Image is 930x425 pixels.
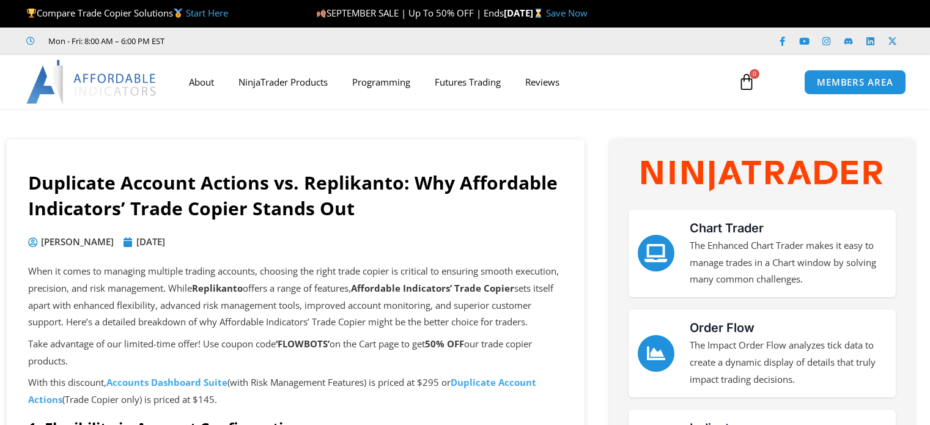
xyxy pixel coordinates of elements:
[45,34,164,48] span: Mon - Fri: 8:00 AM – 6:00 PM EST
[28,374,563,408] p: With this discount, (with Risk Management Features) is priced at $295 or (Trade Copier only) is p...
[26,60,158,104] img: LogoAI | Affordable Indicators – NinjaTrader
[174,9,183,18] img: 🥇
[317,9,326,18] img: 🍂
[690,320,755,335] a: Order Flow
[750,69,759,79] span: 0
[26,7,228,19] span: Compare Trade Copier Solutions
[182,35,365,47] iframe: Customer reviews powered by Trustpilot
[340,68,423,96] a: Programming
[316,7,504,19] span: SEPTEMBER SALE | Up To 50% OFF | Ends
[690,237,887,289] p: The Enhanced Chart Trader makes it easy to manage trades in a Chart window by solving many common...
[546,7,588,19] a: Save Now
[641,161,882,191] img: NinjaTrader Wordmark color RGB | Affordable Indicators – NinjaTrader
[720,64,773,100] a: 0
[27,9,36,18] img: 🏆
[276,338,330,350] b: ‘FLOWBOTS’
[690,337,887,388] p: The Impact Order Flow analyzes tick data to create a dynamic display of details that truly impact...
[690,221,764,235] a: Chart Trader
[423,68,513,96] a: Futures Trading
[351,282,514,294] strong: Affordable Indicators’ Trade Copier
[504,7,546,19] strong: [DATE]
[28,170,563,221] h1: Duplicate Account Actions vs. Replikanto: Why Affordable Indicators’ Trade Copier Stands Out
[136,235,165,248] time: [DATE]
[177,68,226,96] a: About
[38,234,114,251] span: [PERSON_NAME]
[513,68,572,96] a: Reviews
[425,338,464,350] strong: 50% OFF
[28,336,563,370] p: Take advantage of our limited-time offer! Use coupon code on the Cart page to get our trade copie...
[186,7,228,19] a: Start Here
[534,9,543,18] img: ⌛
[804,70,906,95] a: MEMBERS AREA
[106,376,227,388] a: Accounts Dashboard Suite
[28,263,563,331] p: When it comes to managing multiple trading accounts, choosing the right trade copier is critical ...
[817,78,893,87] span: MEMBERS AREA
[638,335,674,372] a: Order Flow
[177,68,726,96] nav: Menu
[638,235,674,272] a: Chart Trader
[192,282,243,294] strong: Replikanto
[28,376,536,405] a: Duplicate Account Actions
[226,68,340,96] a: NinjaTrader Products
